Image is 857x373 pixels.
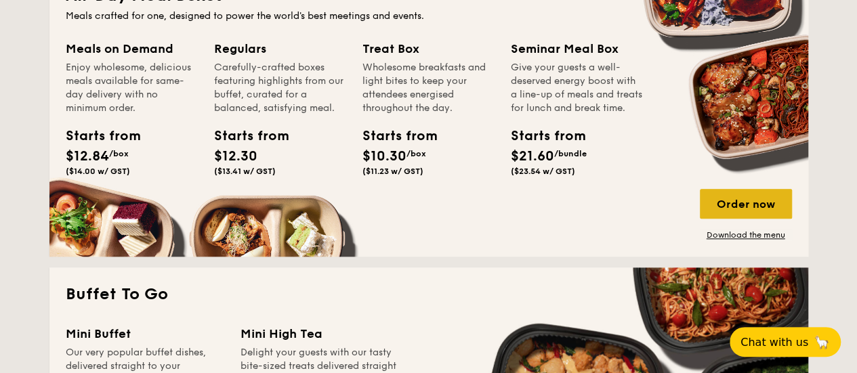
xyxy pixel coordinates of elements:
span: /box [406,149,426,158]
div: Wholesome breakfasts and light bites to keep your attendees energised throughout the day. [362,61,495,115]
a: Download the menu [700,229,792,240]
div: Mini High Tea [241,324,399,343]
span: $21.60 [511,148,554,164]
span: ($13.41 w/ GST) [214,167,276,176]
div: Regulars [214,39,346,58]
span: $10.30 [362,148,406,164]
div: Carefully-crafted boxes featuring highlights from our buffet, curated for a balanced, satisfying ... [214,61,346,115]
span: /bundle [554,149,587,158]
div: Give your guests a well-deserved energy boost with a line-up of meals and treats for lunch and br... [511,61,643,115]
span: Chat with us [740,336,808,349]
span: /box [109,149,129,158]
div: Meals on Demand [66,39,198,58]
span: 🦙 [814,334,830,350]
span: ($23.54 w/ GST) [511,167,575,176]
div: Seminar Meal Box [511,39,643,58]
div: Starts from [66,126,127,146]
button: Chat with us🦙 [730,327,841,357]
span: $12.84 [66,148,109,164]
div: Starts from [511,126,572,146]
div: Order now [700,189,792,219]
div: Meals crafted for one, designed to power the world's best meetings and events. [66,9,792,23]
span: $12.30 [214,148,257,164]
div: Treat Box [362,39,495,58]
div: Starts from [362,126,423,146]
h2: Buffet To Go [66,284,792,305]
span: ($14.00 w/ GST) [66,167,130,176]
span: ($11.23 w/ GST) [362,167,423,176]
div: Enjoy wholesome, delicious meals available for same-day delivery with no minimum order. [66,61,198,115]
div: Mini Buffet [66,324,224,343]
div: Starts from [214,126,275,146]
